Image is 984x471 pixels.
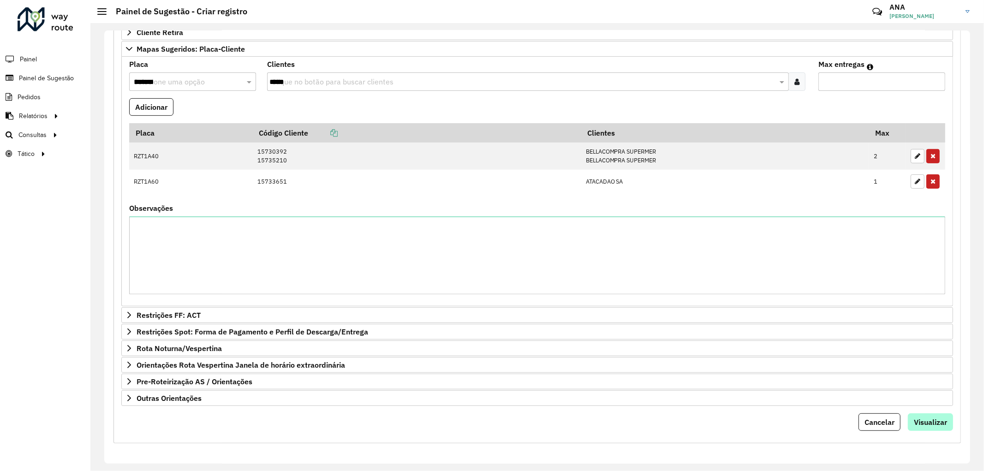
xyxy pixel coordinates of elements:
span: Restrições Spot: Forma de Pagamento e Perfil de Descarga/Entrega [137,328,368,335]
a: Restrições Spot: Forma de Pagamento e Perfil de Descarga/Entrega [121,324,953,340]
span: Painel [20,54,37,64]
label: Max entregas [818,59,865,70]
th: Placa [129,123,252,143]
td: 15730392 15735210 [252,143,581,170]
h2: Painel de Sugestão - Criar registro [107,6,247,17]
span: Cliente Retira [137,29,183,36]
a: Copiar [308,128,338,137]
button: Visualizar [908,413,953,431]
span: Rota Noturna/Vespertina [137,345,222,352]
a: Pre-Roteirização AS / Orientações [121,374,953,389]
em: Máximo de clientes que serão colocados na mesma rota com os clientes informados [867,63,873,71]
label: Clientes [267,59,295,70]
a: Outras Orientações [121,390,953,406]
span: Outras Orientações [137,394,202,402]
a: Rota Noturna/Vespertina [121,340,953,356]
span: Cancelar [865,417,895,427]
th: Clientes [581,123,869,143]
td: ATACADAO SA [581,170,869,194]
div: Mapas Sugeridos: Placa-Cliente [121,57,953,307]
label: Placa [129,59,148,70]
td: 2 [869,143,906,170]
span: Relatórios [19,111,48,121]
span: Tático [18,149,35,159]
td: 1 [869,170,906,194]
a: Orientações Rota Vespertina Janela de horário extraordinária [121,357,953,373]
button: Cancelar [859,413,901,431]
a: Restrições FF: ACT [121,307,953,323]
span: [PERSON_NAME] [889,12,959,20]
span: Restrições FF: ACT [137,311,201,319]
label: Observações [129,203,173,214]
th: Código Cliente [252,123,581,143]
span: Pre-Roteirização AS / Orientações [137,378,252,385]
span: Mapas Sugeridos: Placa-Cliente [137,45,245,53]
h3: ANA [889,3,959,12]
td: 15733651 [252,170,581,194]
td: RZT1A40 [129,143,252,170]
span: Orientações Rota Vespertina Janela de horário extraordinária [137,361,345,369]
a: Cliente Retira [121,24,953,40]
td: BELLACOMPRA SUPERMER BELLACOMPRA SUPERMER [581,143,869,170]
a: Contato Rápido [867,2,887,22]
button: Adicionar [129,98,173,116]
span: Painel de Sugestão [19,73,74,83]
span: Pedidos [18,92,41,102]
td: RZT1A60 [129,170,252,194]
span: Consultas [18,130,47,140]
a: Mapas Sugeridos: Placa-Cliente [121,41,953,57]
span: Visualizar [914,417,947,427]
th: Max [869,123,906,143]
